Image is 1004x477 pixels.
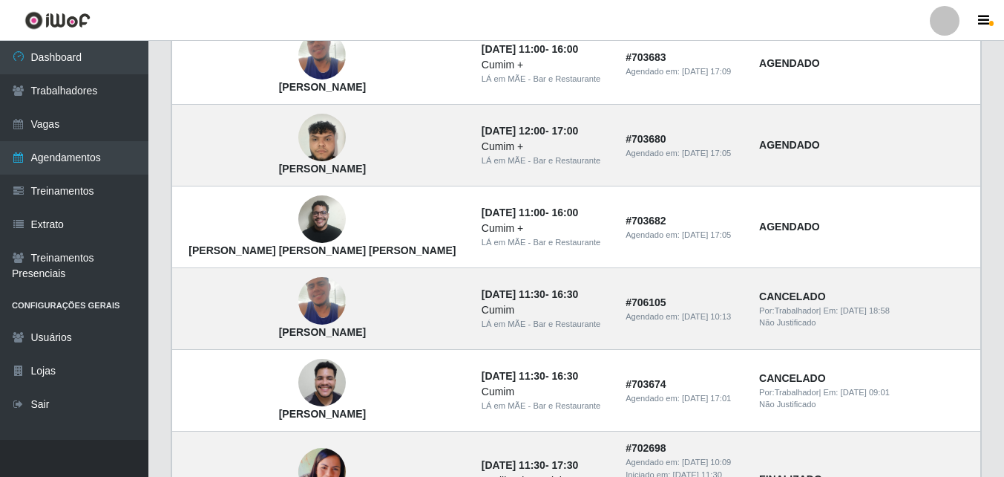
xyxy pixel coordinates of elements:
[759,317,971,329] div: Não Justificado
[551,125,578,137] time: 17:00
[482,384,608,400] div: Cumim
[482,139,608,155] div: Cumim +
[482,155,608,167] div: LÁ em MÃE - Bar e Restaurante
[482,318,608,331] div: LÁ em MÃE - Bar e Restaurante
[759,386,971,399] div: | Em:
[841,306,890,315] time: [DATE] 18:58
[759,139,820,151] strong: AGENDADO
[298,259,346,344] img: Marcelo Sabina De Lima
[626,133,666,145] strong: # 703680
[682,149,731,158] time: [DATE] 17:05
[841,388,890,397] time: [DATE] 09:01
[551,43,578,55] time: 16:00
[24,11,91,30] img: CoreUI Logo
[626,51,666,63] strong: # 703683
[482,125,545,137] time: [DATE] 12:00
[759,388,818,397] span: Por: Trabalhador
[551,207,578,218] time: 16:00
[279,81,366,93] strong: [PERSON_NAME]
[482,73,608,85] div: LÁ em MÃE - Bar e Restaurante
[482,370,578,382] strong: -
[626,215,666,227] strong: # 703682
[298,106,346,169] img: Samuel Carlos da Silva
[626,65,741,78] div: Agendado em:
[626,296,666,308] strong: # 706105
[759,398,971,411] div: Não Justificado
[482,400,608,412] div: LÁ em MÃE - Bar e Restaurante
[682,230,731,239] time: [DATE] 17:05
[482,125,578,137] strong: -
[482,302,608,318] div: Cumim
[759,306,818,315] span: Por: Trabalhador
[759,291,825,302] strong: CANCELADO
[482,236,608,249] div: LÁ em MÃE - Bar e Restaurante
[626,392,741,405] div: Agendado em:
[482,459,578,471] strong: -
[759,372,825,384] strong: CANCELADO
[551,459,578,471] time: 17:30
[482,43,545,55] time: [DATE] 11:00
[759,57,820,69] strong: AGENDADO
[682,394,731,403] time: [DATE] 17:01
[482,221,608,236] div: Cumim +
[759,221,820,233] strong: AGENDADO
[482,370,545,382] time: [DATE] 11:30
[279,326,366,338] strong: [PERSON_NAME]
[682,67,731,76] time: [DATE] 17:09
[482,207,545,218] time: [DATE] 11:00
[551,288,578,300] time: 16:30
[482,288,545,300] time: [DATE] 11:30
[626,456,741,469] div: Agendado em:
[682,312,731,321] time: [DATE] 10:13
[626,378,666,390] strong: # 703674
[626,147,741,160] div: Agendado em:
[551,370,578,382] time: 16:30
[482,207,578,218] strong: -
[482,459,545,471] time: [DATE] 11:30
[482,57,608,73] div: Cumim +
[626,311,741,323] div: Agendado em:
[682,458,731,467] time: [DATE] 10:09
[759,305,971,317] div: | Em:
[626,229,741,241] div: Agendado em:
[188,244,456,256] strong: [PERSON_NAME] [PERSON_NAME] [PERSON_NAME]
[482,288,578,300] strong: -
[298,14,346,99] img: Marcelo Sabina De Lima
[279,163,366,175] strong: [PERSON_NAME]
[298,351,346,415] img: Higor Henrique Farias
[482,43,578,55] strong: -
[279,408,366,420] strong: [PERSON_NAME]
[626,442,666,454] strong: # 702698
[298,188,346,252] img: João Pedro da Silva Santos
